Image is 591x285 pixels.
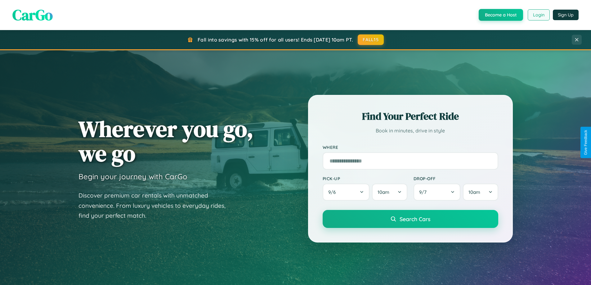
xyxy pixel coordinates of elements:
[323,176,407,181] label: Pick-up
[323,184,370,201] button: 9/6
[323,126,498,135] p: Book in minutes, drive in style
[584,130,588,155] div: Give Feedback
[323,145,498,150] label: Where
[78,190,234,221] p: Discover premium car rentals with unmatched convenience. From luxury vehicles to everyday rides, ...
[78,172,187,181] h3: Begin your journey with CarGo
[400,216,430,222] span: Search Cars
[553,10,579,20] button: Sign Up
[328,189,339,195] span: 9 / 6
[463,184,498,201] button: 10am
[419,189,430,195] span: 9 / 7
[414,184,461,201] button: 9/7
[358,34,384,45] button: FALL15
[378,189,389,195] span: 10am
[12,5,53,25] span: CarGo
[78,117,253,166] h1: Wherever you go, we go
[414,176,498,181] label: Drop-off
[323,109,498,123] h2: Find Your Perfect Ride
[323,210,498,228] button: Search Cars
[468,189,480,195] span: 10am
[479,9,523,21] button: Become a Host
[528,9,550,20] button: Login
[198,37,353,43] span: Fall into savings with 15% off for all users! Ends [DATE] 10am PT.
[372,184,407,201] button: 10am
